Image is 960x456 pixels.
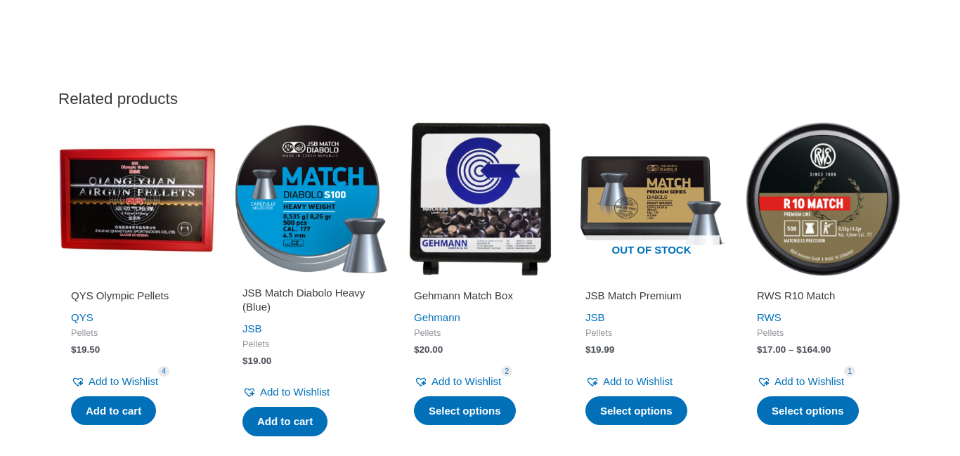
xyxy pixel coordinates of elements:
[242,339,375,351] span: Pellets
[242,382,330,402] a: Add to Wishlist
[757,344,786,355] bdi: 17.00
[501,366,512,377] span: 2
[414,289,546,308] a: Gehmann Match Box
[230,120,387,278] img: JSB Match Diabolo Heavy
[242,286,375,319] a: JSB Match Diabolo Heavy (Blue)
[585,372,673,391] a: Add to Wishlist
[585,327,718,339] span: Pellets
[414,311,460,323] a: Gehmann
[58,89,902,109] h2: Related products
[757,344,763,355] span: $
[583,235,720,268] span: Out of stock
[603,375,673,387] span: Add to Wishlist
[585,396,687,426] a: Select options for “JSB Match Premium”
[242,286,375,313] h2: JSB Match Diabolo Heavy (Blue)
[585,344,591,355] span: $
[71,327,203,339] span: Pellets
[774,375,844,387] span: Add to Wishlist
[71,289,203,308] a: QYS Olympic Pellets
[585,311,605,323] a: JSB
[585,289,718,303] h2: JSB Match Premium
[757,372,844,391] a: Add to Wishlist
[432,375,501,387] span: Add to Wishlist
[585,289,718,308] a: JSB Match Premium
[757,311,781,323] a: RWS
[414,344,420,355] span: $
[757,396,859,426] a: Select options for “RWS R10 Match”
[242,323,262,334] a: JSB
[71,344,100,355] bdi: 19.50
[573,120,730,278] img: JSB Match Premium
[844,366,855,377] span: 1
[585,344,614,355] bdi: 19.99
[796,344,802,355] span: $
[789,344,794,355] span: –
[158,366,169,377] span: 4
[757,289,889,303] h2: RWS R10 Match
[744,120,902,278] img: RWS R10 Match
[71,311,93,323] a: QYS
[796,344,831,355] bdi: 164.90
[414,327,546,339] span: Pellets
[414,289,546,303] h2: Gehmann Match Box
[242,356,248,366] span: $
[757,327,889,339] span: Pellets
[757,289,889,308] a: RWS R10 Match
[71,289,203,303] h2: QYS Olympic Pellets
[71,372,158,391] a: Add to Wishlist
[573,120,730,278] a: Out of stock
[242,356,271,366] bdi: 19.00
[89,375,158,387] span: Add to Wishlist
[71,344,77,355] span: $
[58,120,216,278] img: QYS Olympic Pellets
[242,407,327,436] a: Add to cart: “JSB Match Diabolo Heavy (Blue)”
[414,396,516,426] a: Select options for “Gehmann Match Box”
[260,386,330,398] span: Add to Wishlist
[414,372,501,391] a: Add to Wishlist
[71,396,156,426] a: Add to cart: “QYS Olympic Pellets”
[414,344,443,355] bdi: 20.00
[401,120,559,278] img: Gehmann Match Box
